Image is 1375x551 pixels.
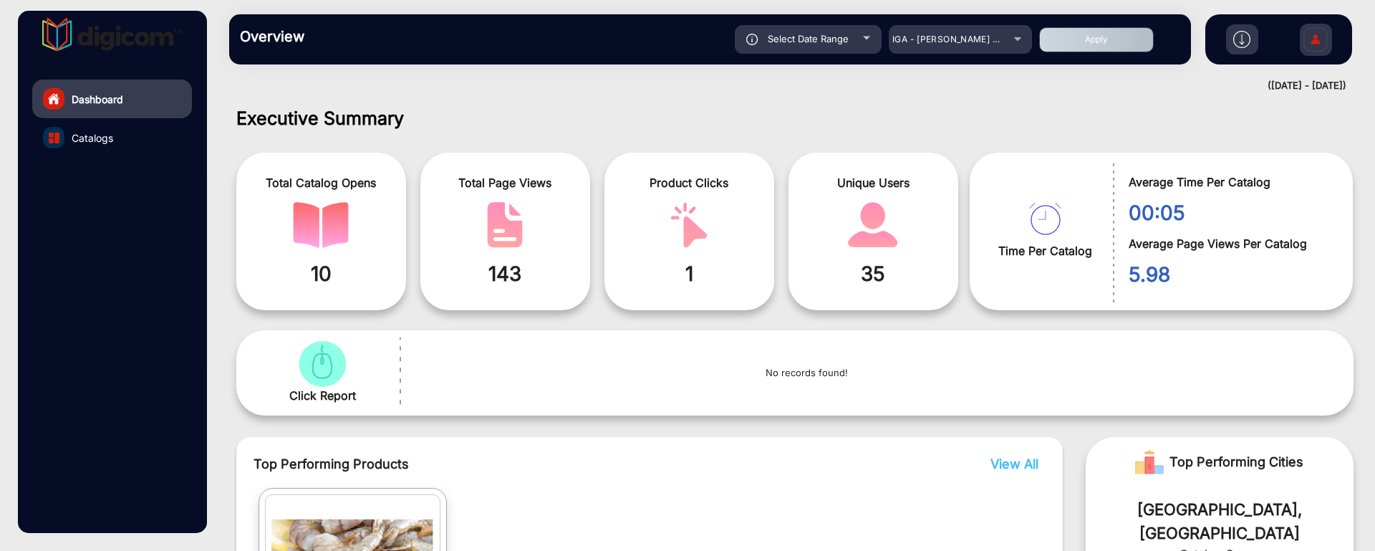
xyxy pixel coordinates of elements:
button: Apply [1039,27,1154,52]
a: Dashboard [32,80,192,118]
p: No records found! [426,366,1187,380]
span: Select Date Range [768,33,849,44]
span: Product Clicks [615,174,763,191]
img: catalog [293,202,349,248]
img: catalog [477,202,533,248]
span: Click Report [289,387,356,404]
img: home [47,92,60,105]
a: Catalogs [32,118,192,157]
div: ([DATE] - [DATE]) [215,79,1346,93]
span: Top Performing Cities [1169,448,1303,476]
span: 5.98 [1129,259,1331,289]
span: View All [990,456,1038,471]
span: Total Catalog Opens [247,174,395,191]
img: icon [746,34,758,45]
span: Top Performing Products [254,454,857,474]
img: Sign%20Up.svg [1301,16,1331,67]
span: 143 [431,259,579,289]
span: Total Page Views [431,174,579,191]
div: [GEOGRAPHIC_DATA], [GEOGRAPHIC_DATA] [1107,498,1332,545]
h3: Overview [240,28,440,45]
button: View All [987,454,1035,474]
span: IGA - [PERSON_NAME] Market Fresh [892,34,1050,44]
span: Unique Users [799,174,947,191]
h1: Executive Summary [236,107,1354,129]
img: catalog [49,133,59,143]
span: 10 [247,259,395,289]
img: catalog [661,202,717,248]
span: 00:05 [1129,198,1331,228]
span: 35 [799,259,947,289]
img: vmg-logo [42,18,183,51]
span: Dashboard [72,92,123,107]
img: catalog [845,202,901,248]
span: Average Time Per Catalog [1129,173,1331,191]
span: 1 [615,259,763,289]
img: h2download.svg [1233,31,1250,48]
span: Average Page Views Per Catalog [1129,235,1331,252]
img: Rank image [1135,448,1164,476]
img: catalog [294,341,350,387]
img: catalog [1029,203,1061,235]
span: Catalogs [72,130,113,145]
